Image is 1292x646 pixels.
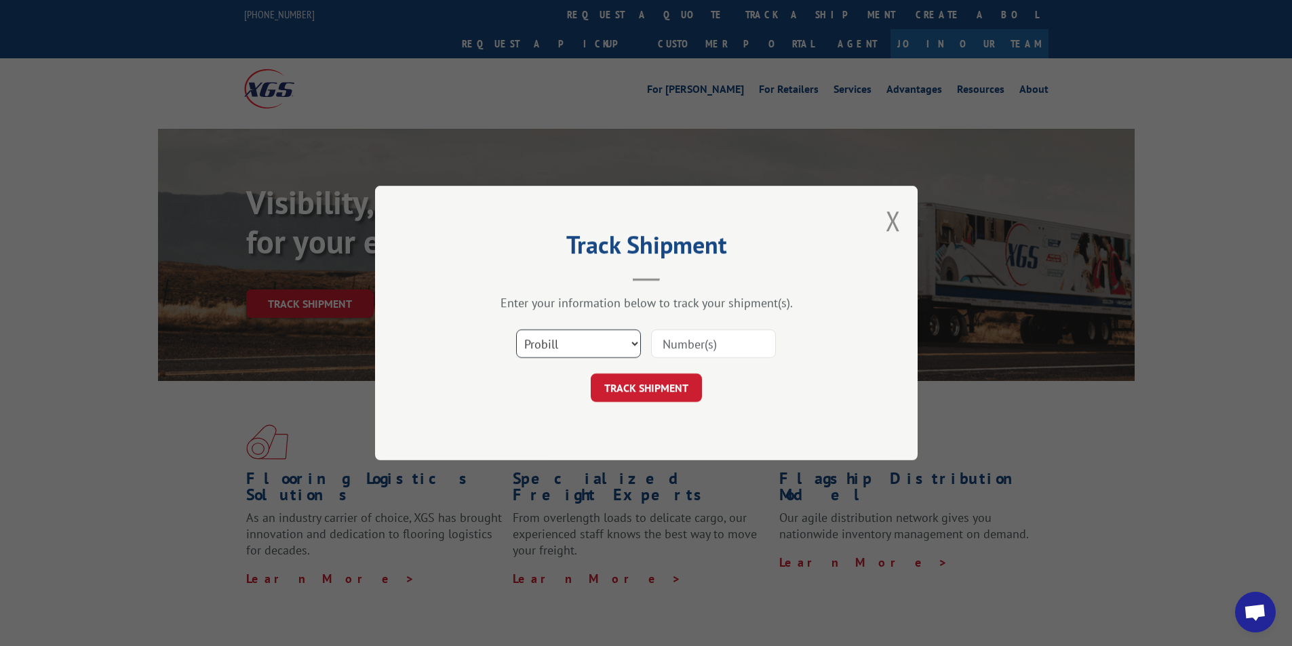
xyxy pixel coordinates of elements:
[651,329,776,358] input: Number(s)
[886,203,901,239] button: Close modal
[443,295,850,310] div: Enter your information below to track your shipment(s).
[591,374,702,402] button: TRACK SHIPMENT
[443,235,850,261] h2: Track Shipment
[1235,592,1276,632] div: Open chat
